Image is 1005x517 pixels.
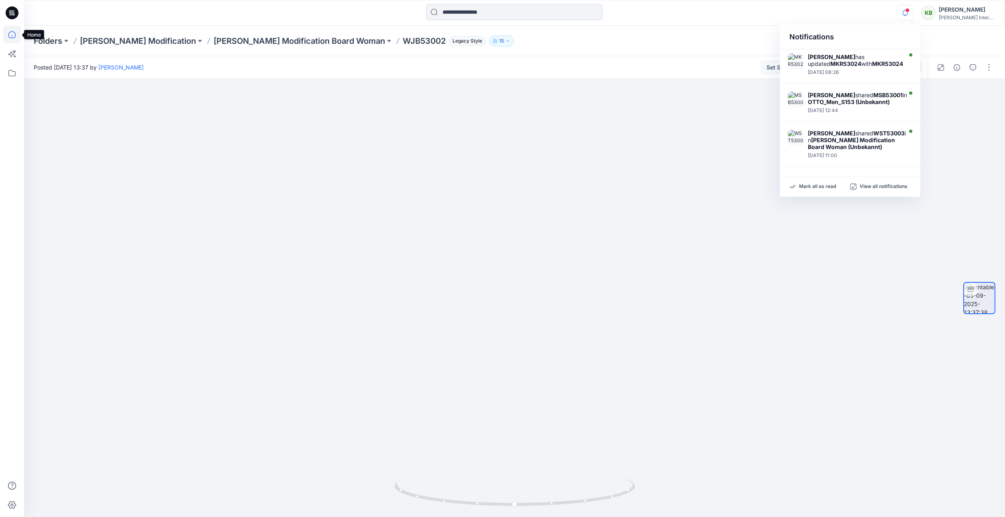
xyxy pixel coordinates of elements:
[403,35,446,47] p: WJB53002
[939,5,995,14] div: [PERSON_NAME]
[808,130,855,137] strong: [PERSON_NAME]
[808,108,907,113] div: Monday, September 01, 2025 12:44
[788,92,804,108] img: MSB53001
[34,63,144,72] span: Posted [DATE] 13:37 by
[499,37,504,45] p: 15
[34,35,62,47] a: Folders
[808,137,895,150] strong: [PERSON_NAME] Modification Board Woman (Unbekannt)
[278,61,750,517] img: eyJhbGciOiJIUzI1NiIsImtpZCI6IjAiLCJzbHQiOiJzZXMiLCJ0eXAiOiJKV1QifQ.eyJkYXRhIjp7InR5cGUiOiJzdG9yYW...
[80,35,196,47] a: [PERSON_NAME] Modification
[808,53,903,67] div: has updated with
[830,60,861,67] strong: MKR53024
[799,183,836,190] p: Mark all as read
[788,130,804,146] img: WST53003
[449,36,486,46] span: Legacy Style
[872,60,903,67] strong: MKR53024
[873,92,903,98] strong: MSB53001
[808,153,907,158] div: Monday, September 01, 2025 11:00
[808,92,855,98] strong: [PERSON_NAME]
[446,35,486,47] button: Legacy Style
[808,92,907,105] div: shared in
[939,14,995,20] div: [PERSON_NAME] International
[808,130,907,150] div: shared in
[214,35,385,47] a: [PERSON_NAME] Modification Board Woman
[788,53,804,69] img: MKR53024
[873,130,905,137] strong: WST53003
[921,6,936,20] div: KB
[808,69,903,75] div: Tuesday, September 02, 2025 08:26
[780,25,920,49] div: Notifications
[950,61,963,74] button: Details
[860,183,907,190] p: View all notifications
[98,64,144,71] a: [PERSON_NAME]
[489,35,514,47] button: 15
[808,53,855,60] strong: [PERSON_NAME]
[964,283,995,313] img: turntable-05-09-2025-13:37:38
[808,98,890,105] strong: OTTO_Men_S153 (Unbekannt)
